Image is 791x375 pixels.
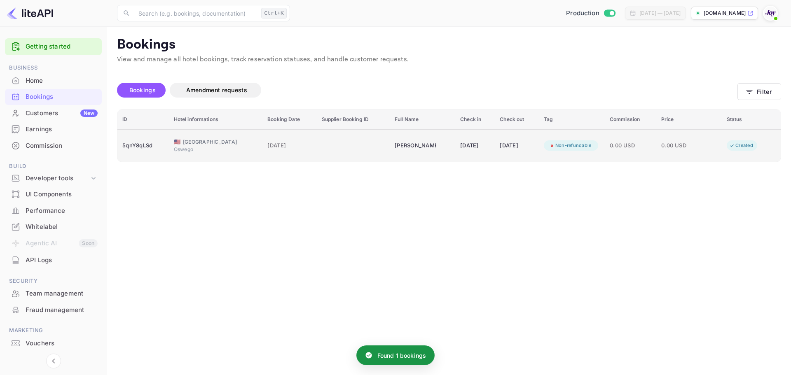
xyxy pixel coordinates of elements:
[26,174,89,183] div: Developer tools
[26,109,98,118] div: Customers
[7,7,53,20] img: LiteAPI logo
[5,335,102,352] div: Vouchers
[661,141,702,150] span: 0.00 USD
[26,222,98,232] div: Whitelabel
[267,141,311,150] span: [DATE]
[5,186,102,202] a: UI Components
[169,109,263,130] th: Hotel informations
[5,63,102,72] span: Business
[722,109,781,130] th: Status
[26,206,98,216] div: Performance
[724,140,758,151] div: Created
[495,109,539,130] th: Check out
[133,5,258,21] input: Search (e.g. bookings, documentation)
[764,7,777,20] img: With Joy
[5,89,102,105] div: Bookings
[261,8,287,19] div: Ctrl+K
[737,83,781,100] button: Filter
[26,339,98,348] div: Vouchers
[5,121,102,137] div: Earnings
[5,73,102,89] div: Home
[5,286,102,302] div: Team management
[5,252,102,268] a: API Logs
[5,138,102,154] div: Commission
[605,109,656,130] th: Commission
[117,37,781,53] p: Bookings
[5,38,102,55] div: Getting started
[390,109,455,130] th: Full Name
[563,9,618,18] div: Switch to Sandbox mode
[117,109,781,162] table: booking table
[5,186,102,203] div: UI Components
[26,141,98,151] div: Commission
[544,140,597,151] div: Non-refundable
[5,286,102,301] a: Team management
[639,9,681,17] div: [DATE] — [DATE]
[117,55,781,65] p: View and manage all hotel bookings, track reservation statuses, and handle customer requests.
[186,86,247,93] span: Amendment requests
[26,256,98,265] div: API Logs
[5,162,102,171] span: Build
[377,351,426,360] p: Found 1 bookings
[460,139,490,152] div: [DATE]
[46,354,61,368] button: Collapse navigation
[566,9,599,18] span: Production
[262,109,316,130] th: Booking Date
[26,42,98,51] a: Getting started
[5,335,102,351] a: Vouchers
[704,9,746,17] p: [DOMAIN_NAME]
[500,139,534,152] div: [DATE]
[26,305,98,315] div: Fraud management
[5,219,102,234] a: Whitelabel
[656,109,722,130] th: Price
[5,105,102,121] a: CustomersNew
[455,109,495,130] th: Check in
[26,289,98,298] div: Team management
[117,83,737,98] div: account-settings tabs
[5,203,102,218] a: Performance
[395,139,436,152] div: Nathan Herpich
[5,252,102,268] div: API Logs
[5,89,102,104] a: Bookings
[5,219,102,235] div: Whitelabel
[610,141,651,150] span: 0.00 USD
[174,146,258,153] div: Oswego
[5,277,102,286] span: Security
[174,139,180,144] span: United States of America
[5,105,102,121] div: CustomersNew
[5,326,102,335] span: Marketing
[5,121,102,137] a: Earnings
[5,171,102,186] div: Developer tools
[26,92,98,102] div: Bookings
[317,109,390,130] th: Supplier Booking ID
[117,109,169,130] th: ID
[26,125,98,134] div: Earnings
[26,76,98,86] div: Home
[539,109,605,130] th: Tag
[5,138,102,153] a: Commission
[129,86,156,93] span: Bookings
[174,138,258,146] div: [GEOGRAPHIC_DATA]
[26,190,98,199] div: UI Components
[5,203,102,219] div: Performance
[5,73,102,88] a: Home
[5,302,102,317] a: Fraud management
[122,139,164,152] div: 5qnY8qLSd
[80,109,98,117] div: New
